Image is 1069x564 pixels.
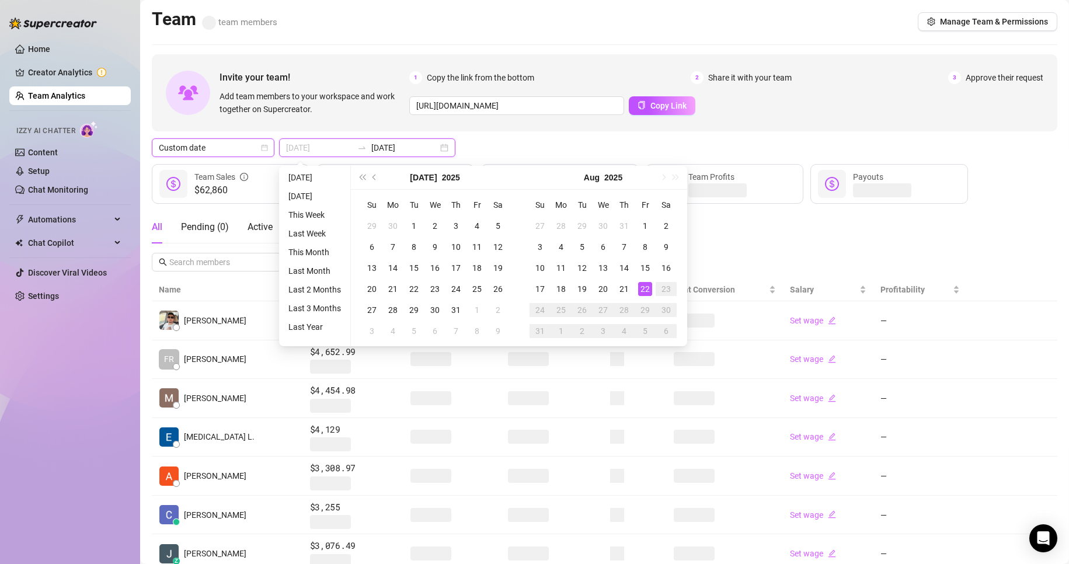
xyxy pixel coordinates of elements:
td: — [873,457,967,496]
td: 2025-07-03 [445,215,466,236]
span: [PERSON_NAME] [184,353,246,365]
span: copy [638,101,646,109]
a: Set wageedit [790,510,836,520]
a: Chat Monitoring [28,185,88,194]
td: 2025-07-07 [382,236,403,257]
td: 2025-08-05 [403,321,424,342]
td: 2025-08-18 [551,278,572,300]
li: Last 2 Months [284,283,346,297]
th: Sa [656,194,677,215]
td: 2025-08-07 [614,236,635,257]
td: 2025-07-02 [424,215,445,236]
th: We [593,194,614,215]
td: 2025-08-28 [614,300,635,321]
td: 2025-08-03 [530,236,551,257]
button: Copy Link [629,96,695,115]
td: 2025-07-31 [614,215,635,236]
a: Settings [28,291,59,301]
button: Choose a month [584,166,600,189]
td: 2025-08-01 [635,215,656,236]
td: 2025-08-01 [466,300,488,321]
div: 30 [428,303,442,317]
td: 2025-07-05 [488,215,509,236]
div: 8 [638,240,652,254]
td: 2025-07-13 [361,257,382,278]
a: Discover Viral Videos [28,268,107,277]
div: 16 [428,261,442,275]
td: 2025-08-19 [572,278,593,300]
th: Mo [551,194,572,215]
td: 2025-08-11 [551,257,572,278]
div: 21 [617,282,631,296]
div: 29 [407,303,421,317]
div: 18 [554,282,568,296]
div: 19 [575,282,589,296]
li: This Month [284,245,346,259]
td: 2025-07-28 [551,215,572,236]
td: 2025-08-22 [635,278,656,300]
div: 7 [386,240,400,254]
div: 4 [386,324,400,338]
span: $3,076.49 [310,539,396,553]
a: Set wageedit [790,316,836,325]
td: 2025-08-04 [382,321,403,342]
td: 2025-06-29 [361,215,382,236]
td: 2025-06-30 [382,215,403,236]
span: $4,652.99 [310,345,396,359]
div: 3 [533,240,547,254]
div: 18 [470,261,484,275]
td: 2025-07-09 [424,236,445,257]
span: team members [202,17,277,27]
td: 2025-08-08 [635,236,656,257]
div: 26 [491,282,505,296]
div: 3 [365,324,379,338]
div: 5 [407,324,421,338]
td: 2025-08-09 [488,321,509,342]
span: Automations [28,210,111,229]
button: Choose a year [442,166,460,189]
span: $3,308.97 [310,461,396,475]
div: 2 [491,303,505,317]
div: 9 [659,240,673,254]
td: 2025-07-01 [403,215,424,236]
div: 11 [554,261,568,275]
div: 9 [491,324,505,338]
span: dollar-circle [166,177,180,191]
td: 2025-08-16 [656,257,677,278]
div: 31 [449,303,463,317]
td: — [873,496,967,535]
button: Choose a month [410,166,437,189]
th: Sa [488,194,509,215]
input: End date [371,141,438,154]
span: [PERSON_NAME] [184,547,246,560]
div: 30 [659,303,673,317]
div: 27 [533,219,547,233]
td: 2025-08-06 [593,236,614,257]
td: 2025-08-26 [572,300,593,321]
div: 8 [470,324,484,338]
td: 2025-07-22 [403,278,424,300]
li: Last Month [284,264,346,278]
span: Salary [790,285,814,294]
td: 2025-07-23 [424,278,445,300]
td: 2025-08-05 [572,236,593,257]
span: info-circle [240,170,248,183]
span: Share it with your team [708,71,792,84]
div: 1 [407,219,421,233]
button: Manage Team & Permissions [918,12,1057,31]
td: — [873,379,967,418]
img: AI Chatter [80,121,98,138]
div: 28 [554,219,568,233]
div: 30 [596,219,610,233]
div: Open Intercom Messenger [1029,524,1057,552]
span: Active [248,221,273,232]
div: 10 [449,240,463,254]
td: 2025-07-04 [466,215,488,236]
td: 2025-07-29 [403,300,424,321]
a: Set wageedit [790,394,836,403]
div: All [152,220,162,234]
div: 26 [575,303,589,317]
div: 2 [659,219,673,233]
span: thunderbolt [15,215,25,224]
td: 2025-08-20 [593,278,614,300]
